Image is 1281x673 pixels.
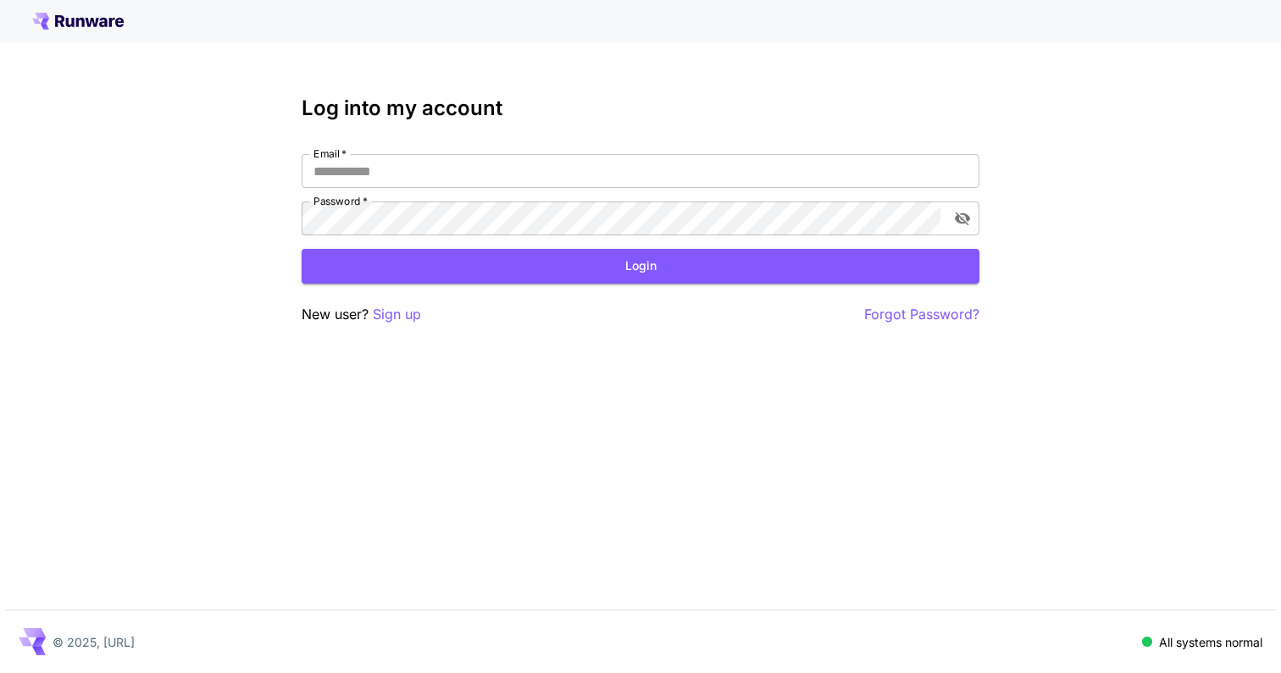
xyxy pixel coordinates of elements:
[947,203,978,234] button: toggle password visibility
[373,304,421,325] button: Sign up
[313,194,368,208] label: Password
[302,249,979,284] button: Login
[53,633,135,651] p: © 2025, [URL]
[302,304,421,325] p: New user?
[1159,633,1262,651] p: All systems normal
[313,146,347,161] label: Email
[864,304,979,325] button: Forgot Password?
[302,97,979,120] h3: Log into my account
